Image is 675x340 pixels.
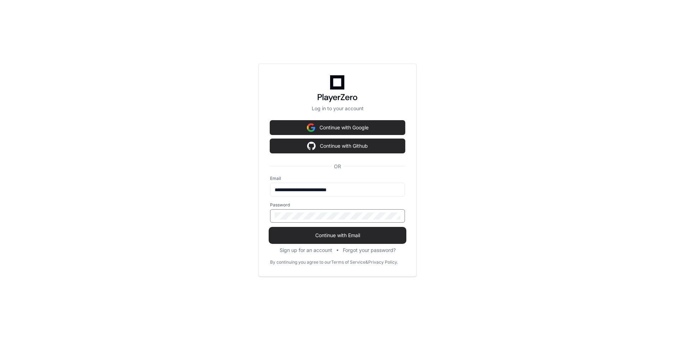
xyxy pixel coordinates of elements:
span: Continue with Email [270,232,405,239]
a: Terms of Service [331,259,365,265]
div: & [365,259,368,265]
a: Privacy Policy. [368,259,398,265]
button: Continue with Google [270,121,405,135]
button: Forgot your password? [343,247,396,254]
img: Sign in with google [307,139,316,153]
label: Email [270,176,405,181]
img: Sign in with google [307,121,315,135]
span: OR [331,163,344,170]
div: By continuing you agree to our [270,259,331,265]
button: Continue with Github [270,139,405,153]
button: Continue with Email [270,228,405,242]
button: Sign up for an account [280,247,332,254]
label: Password [270,202,405,208]
p: Log in to your account [270,105,405,112]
